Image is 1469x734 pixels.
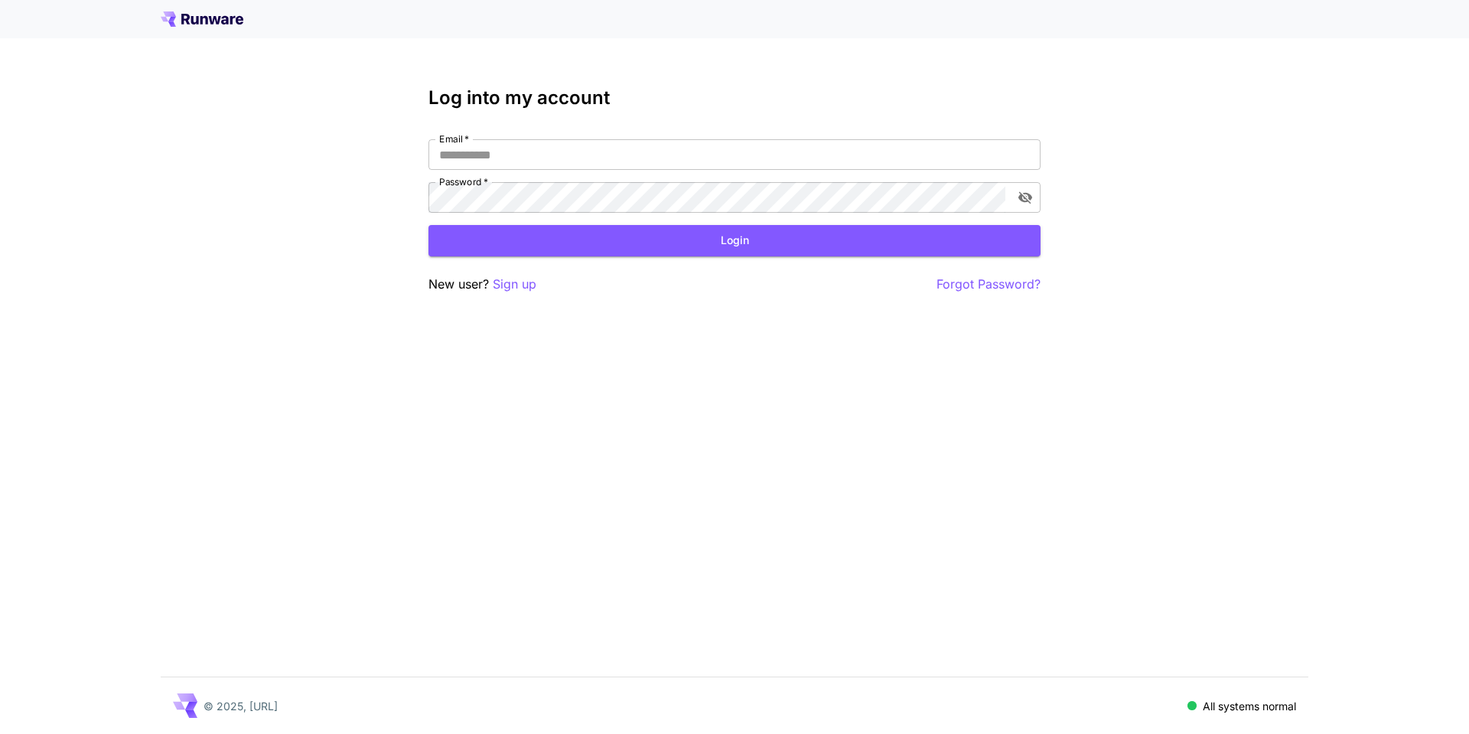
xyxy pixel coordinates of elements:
p: © 2025, [URL] [204,698,278,714]
button: Login [428,225,1041,256]
label: Password [439,175,488,188]
h3: Log into my account [428,87,1041,109]
button: toggle password visibility [1011,184,1039,211]
p: All systems normal [1203,698,1296,714]
p: New user? [428,275,536,294]
button: Sign up [493,275,536,294]
label: Email [439,132,469,145]
button: Forgot Password? [936,275,1041,294]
